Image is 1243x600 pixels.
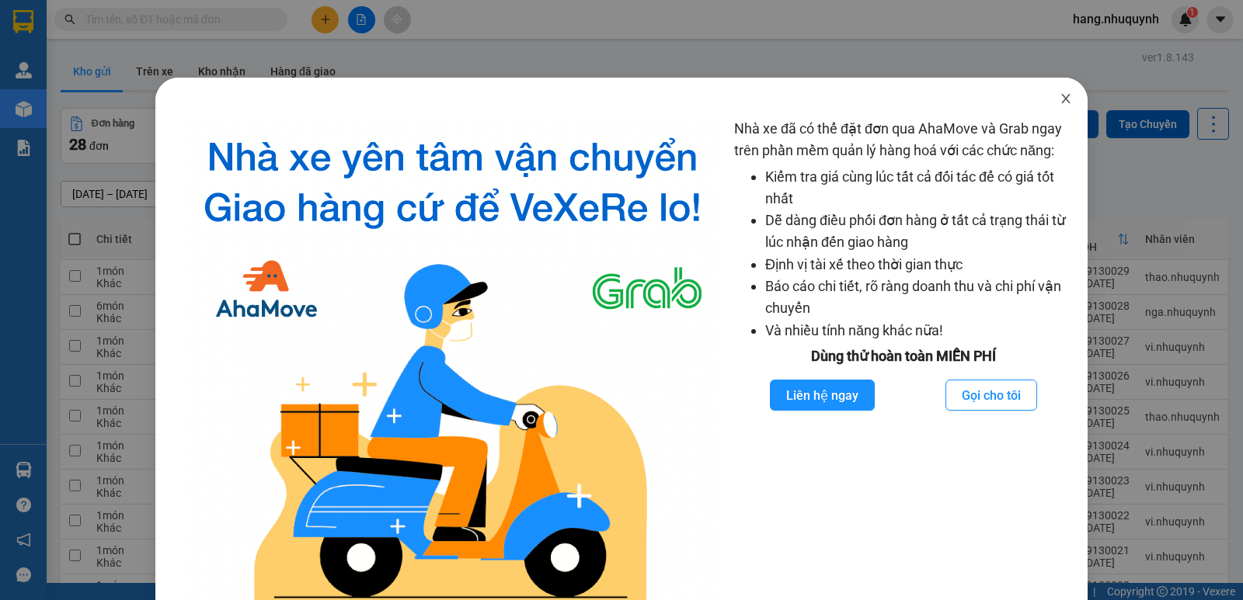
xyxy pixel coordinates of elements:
span: Gọi cho tôi [962,386,1021,405]
button: Liên hệ ngay [770,380,875,411]
li: Báo cáo chi tiết, rõ ràng doanh thu và chi phí vận chuyển [765,276,1072,320]
button: Gọi cho tôi [945,380,1037,411]
li: Kiểm tra giá cùng lúc tất cả đối tác để có giá tốt nhất [765,166,1072,210]
button: Close [1044,78,1088,121]
span: close [1060,92,1072,105]
div: Dùng thử hoàn toàn MIỄN PHÍ [734,345,1072,367]
li: Dễ dàng điều phối đơn hàng ở tất cả trạng thái từ lúc nhận đến giao hàng [765,210,1072,254]
li: Và nhiều tính năng khác nữa! [765,320,1072,342]
li: Định vị tài xế theo thời gian thực [765,254,1072,276]
span: Liên hệ ngay [786,386,858,405]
